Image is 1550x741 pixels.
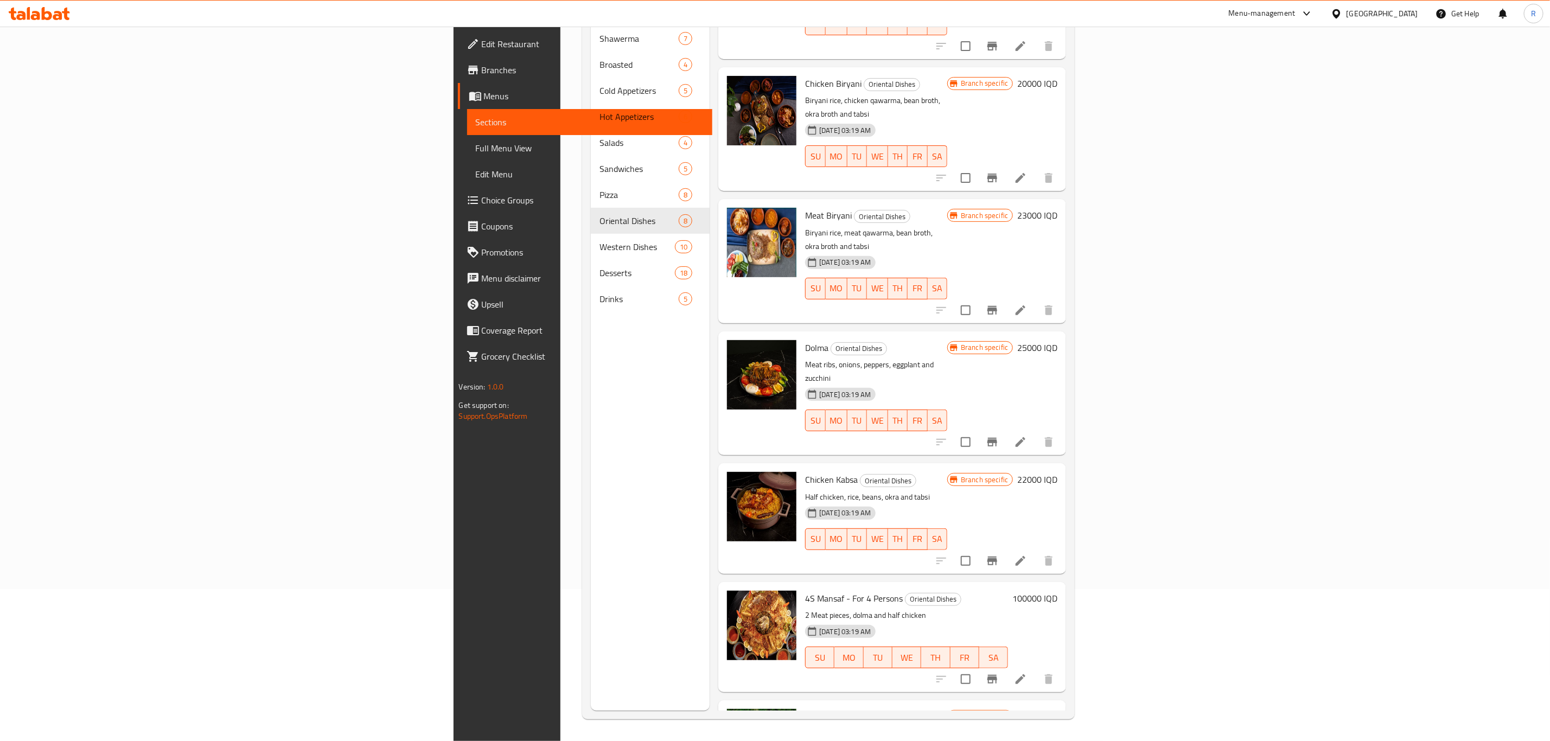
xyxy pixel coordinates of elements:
button: WE [867,145,888,167]
span: Oven Baked Qouzi [805,708,872,725]
span: SA [932,413,943,429]
span: Get support on: [459,398,509,412]
button: TH [888,410,908,431]
div: Oriental Dishes [860,474,916,487]
img: Chicken Kabsa [727,472,796,541]
span: 4 [679,138,692,148]
span: Chicken Biryani [805,75,862,92]
span: 8 [679,216,692,226]
span: SU [810,650,830,666]
span: Oriental Dishes [860,475,916,487]
span: Edit Restaurant [482,37,704,50]
span: 1.0.0 [487,380,504,394]
span: FR [912,531,923,547]
img: Meat Biryani [727,208,796,277]
span: TU [868,650,888,666]
a: Promotions [458,239,712,265]
span: Oriental Dishes [905,593,961,605]
div: Sandwiches5 [591,156,710,182]
span: 5 [679,86,692,96]
span: SU [810,149,821,164]
button: SA [928,145,947,167]
h6: 25000 IQD [1017,340,1057,355]
span: Sections [476,116,704,129]
span: R [1531,8,1536,20]
div: Hot Appetizers6 [591,104,710,130]
span: TU [852,149,863,164]
button: SU [805,410,825,431]
h6: 25000 IQD [1017,709,1057,724]
span: MO [830,413,843,429]
span: FR [955,650,975,666]
p: Half chicken, rice, beans, okra and tabsi [805,490,947,504]
span: Menu disclaimer [482,272,704,285]
h6: 100000 IQD [1012,591,1057,606]
span: WE [871,413,884,429]
button: MO [826,278,847,299]
button: SA [928,410,947,431]
button: WE [867,410,888,431]
span: 4 [679,60,692,70]
span: Select to update [954,167,977,189]
div: Oriental Dishes [831,342,887,355]
a: Edit Restaurant [458,31,712,57]
button: MO [826,528,847,550]
div: Western Dishes [599,240,675,253]
span: Branch specific [956,475,1012,485]
p: 2 Meat pieces, dolma and half chicken [805,609,1008,622]
nav: Menu sections [591,21,710,316]
div: Oriental Dishes [599,214,679,227]
span: [DATE] 03:19 AM [815,508,875,518]
span: 10 [675,242,692,252]
div: Desserts18 [591,260,710,286]
button: Branch-specific-item [979,165,1005,191]
span: Shawerma [599,32,679,45]
button: TH [921,647,950,668]
button: delete [1036,165,1062,191]
span: 4S Mansaf - For 4 Persons [805,590,903,606]
button: WE [867,528,888,550]
button: MO [826,410,847,431]
span: [DATE] 03:19 AM [815,389,875,400]
span: Select to update [954,668,977,691]
a: Menu disclaimer [458,265,712,291]
img: 4S Mansaf - For 4 Persons [727,591,796,660]
a: Grocery Checklist [458,343,712,369]
button: TH [888,145,908,167]
span: Hot Appetizers [599,110,679,123]
button: SU [805,145,825,167]
span: Menus [484,90,704,103]
button: MO [826,145,847,167]
a: Upsell [458,291,712,317]
span: Oriental Dishes [831,342,886,355]
h6: 20000 IQD [1017,76,1057,91]
div: Oriental Dishes8 [591,208,710,234]
span: 5 [679,164,692,174]
span: Coupons [482,220,704,233]
div: items [679,188,692,201]
span: Version: [459,380,486,394]
a: Branches [458,57,712,83]
a: Support.OpsPlatform [459,409,528,423]
div: items [679,292,692,305]
button: TU [864,647,892,668]
span: 8 [679,190,692,200]
div: Salads [599,136,679,149]
span: Select to update [954,299,977,322]
div: items [679,58,692,71]
span: Oriental Dishes [864,78,920,91]
button: SA [928,278,947,299]
span: MO [839,650,859,666]
button: WE [867,278,888,299]
span: SA [932,531,943,547]
button: delete [1036,666,1062,692]
span: 18 [675,268,692,278]
span: WE [871,531,884,547]
p: Biryani rice, chicken qawarma, bean broth, okra broth and tabsi [805,94,947,121]
span: MO [830,280,843,296]
button: WE [892,647,921,668]
span: FR [912,413,923,429]
div: items [679,162,692,175]
div: [GEOGRAPHIC_DATA] [1347,8,1418,20]
div: Broasted [599,58,679,71]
